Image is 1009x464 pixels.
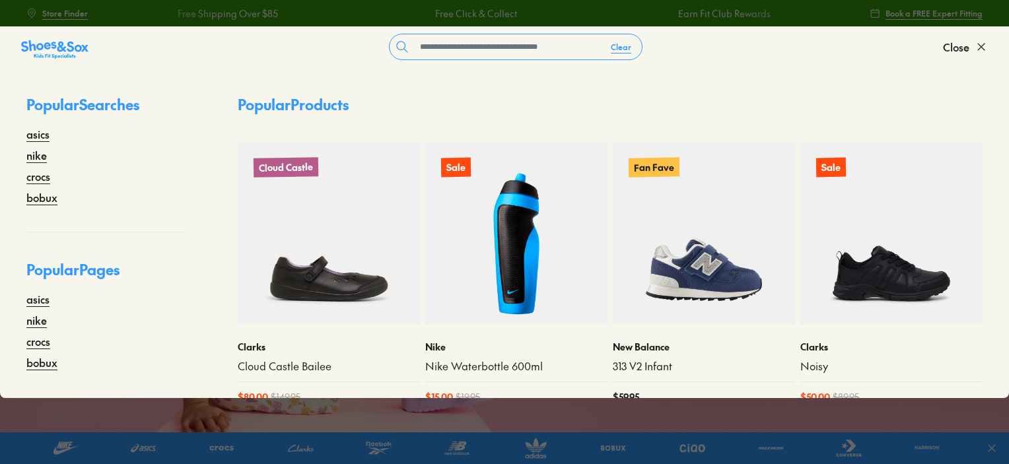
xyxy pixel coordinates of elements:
[425,359,608,374] a: Nike Waterbottle 600ml
[26,333,50,349] a: crocs
[613,340,795,354] p: New Balance
[26,312,47,328] a: nike
[271,390,300,404] span: $ 149.95
[42,7,88,19] span: Store Finder
[26,168,50,184] a: crocs
[425,390,453,404] span: $ 15.00
[613,359,795,374] a: 313 V2 Infant
[238,390,268,404] span: $ 80.00
[613,142,795,324] a: Fan Fave
[655,7,748,20] a: Earn Fit Club Rewards
[21,36,88,57] a: Shoes &amp; Sox
[800,359,983,374] a: Noisy
[26,291,50,307] a: asics
[412,7,494,20] a: Free Click & Collect
[26,1,88,25] a: Store Finder
[155,7,255,20] a: Free Shipping Over $85
[800,340,983,354] p: Clarks
[254,157,318,178] p: Cloud Castle
[833,390,859,404] span: $ 89.95
[456,390,480,404] span: $ 19.95
[886,7,983,19] span: Book a FREE Expert Fitting
[26,147,47,163] a: nike
[816,158,846,178] p: Sale
[238,359,420,374] a: Cloud Castle Bailee
[425,340,608,354] p: Nike
[613,390,639,404] span: $ 59.95
[238,94,349,116] p: Popular Products
[629,157,679,177] p: Fan Fave
[600,35,642,59] button: Clear
[943,32,988,61] button: Close
[26,354,57,370] a: bobux
[425,142,608,324] a: Sale
[238,340,420,354] p: Clarks
[238,142,420,324] a: Cloud Castle
[441,158,471,178] p: Sale
[800,390,830,404] span: $ 50.00
[26,259,185,291] p: Popular Pages
[26,94,185,126] p: Popular Searches
[943,39,969,55] span: Close
[26,189,57,205] a: bobux
[26,126,50,142] a: asics
[800,142,983,324] a: Sale
[870,1,983,25] a: Book a FREE Expert Fitting
[21,39,88,60] img: SNS_Logo_Responsive.svg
